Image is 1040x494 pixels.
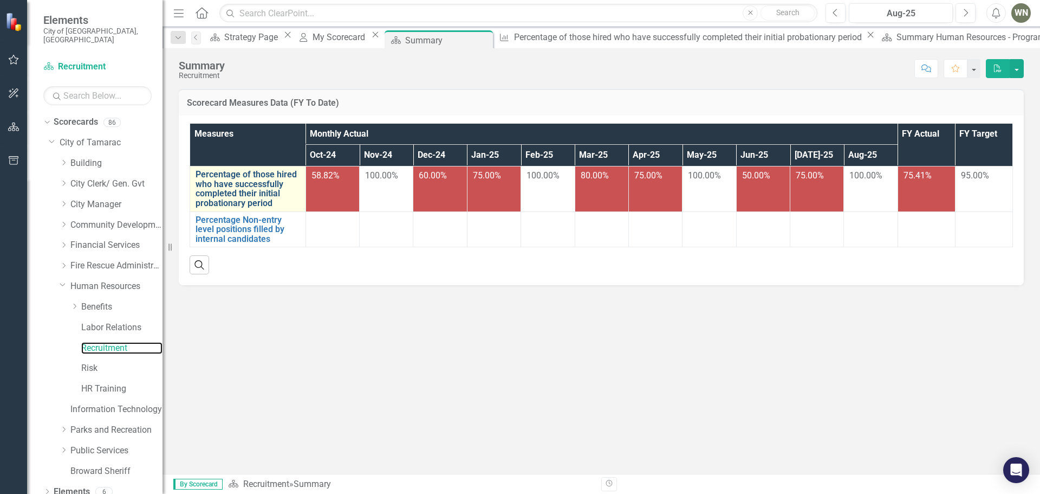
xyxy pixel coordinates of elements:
span: 80.00% [581,170,609,181]
a: Financial Services [70,239,162,252]
a: City Manager [70,198,162,211]
div: My Scorecard [313,30,368,44]
td: Double-Click to Edit Right Click for Context Menu [190,211,306,247]
a: Recruitment [243,479,289,489]
a: Parks and Recreation [70,424,162,437]
h3: Scorecard Measures Data (FY To Date) [187,98,1016,108]
span: 100.00% [849,170,882,181]
button: Search [760,5,815,21]
a: Community Development [70,219,162,232]
small: City of [GEOGRAPHIC_DATA], [GEOGRAPHIC_DATA] [43,27,152,44]
a: Percentage Non-entry level positions filled by internal candidates [196,215,300,244]
button: Aug-25 [849,3,953,23]
span: By Scorecard [173,479,223,490]
div: Summary [405,34,490,47]
div: Summary [179,60,225,72]
a: Labor Relations [81,322,162,334]
span: Search [776,8,799,17]
a: Percentage of those hired who have successfully completed their initial probationary period [196,170,300,208]
a: City of Tamarac [60,137,162,149]
div: 86 [103,118,121,127]
a: Percentage of those hired who have successfully completed their initial probationary period [495,30,864,44]
span: 100.00% [688,170,721,181]
a: Fire Rescue Administration [70,260,162,272]
span: 100.00% [365,170,398,181]
div: Open Intercom Messenger [1003,457,1029,483]
span: 75.00% [473,170,501,181]
input: Search Below... [43,86,152,105]
span: Elements [43,14,152,27]
span: 60.00% [419,170,447,181]
a: Strategy Page [206,30,281,44]
span: 58.82% [311,170,340,181]
div: Summary [294,479,331,489]
a: Building [70,157,162,170]
a: Broward Sheriff [70,465,162,478]
span: 75.41% [903,170,932,181]
span: 50.00% [742,170,770,181]
div: Strategy Page [224,30,281,44]
a: Scorecards [54,116,98,129]
a: Risk [81,362,162,375]
div: Percentage of those hired who have successfully completed their initial probationary period [514,30,864,44]
div: Aug-25 [853,7,949,20]
a: HR Training [81,383,162,395]
a: Human Resources [70,280,162,293]
div: Recruitment [179,72,225,80]
span: 100.00% [526,170,560,181]
a: Recruitment [81,342,162,355]
button: WN [1011,3,1031,23]
td: Double-Click to Edit Right Click for Context Menu [190,166,306,211]
a: Public Services [70,445,162,457]
div: » [228,478,593,491]
span: 95.00% [961,170,989,181]
a: Information Technology [70,403,162,416]
a: City Clerk/ Gen. Gvt [70,178,162,190]
input: Search ClearPoint... [219,4,817,23]
img: ClearPoint Strategy [5,12,24,31]
a: Recruitment [43,61,152,73]
span: 75.00% [796,170,824,181]
a: My Scorecard [295,30,368,44]
span: 75.00% [634,170,662,181]
a: Benefits [81,301,162,313]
